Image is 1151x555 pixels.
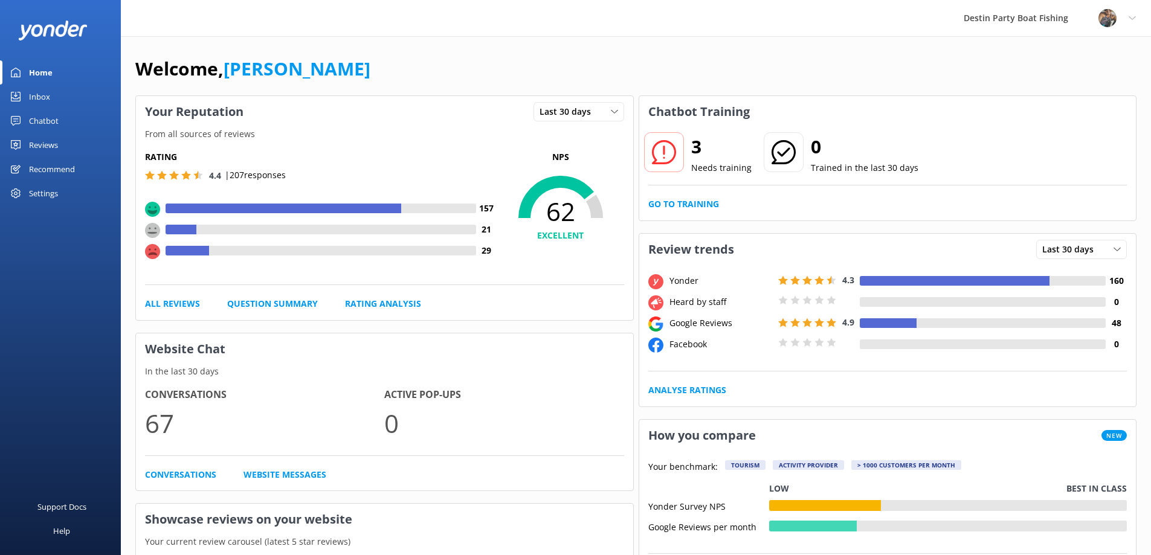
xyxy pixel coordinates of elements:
a: Analyse Ratings [648,383,726,397]
div: Google Reviews per month [648,521,769,531]
a: Rating Analysis [345,297,421,310]
div: Activity Provider [773,460,844,470]
h5: Rating [145,150,497,164]
div: Recommend [29,157,75,181]
p: 0 [384,403,624,443]
a: Conversations [145,468,216,481]
span: 4.9 [842,316,854,328]
p: NPS [497,150,624,164]
p: Low [769,482,789,495]
div: Chatbot [29,109,59,133]
img: 250-1666038197.jpg [1098,9,1117,27]
div: Facebook [666,338,775,351]
a: Website Messages [243,468,326,481]
div: Yonder Survey NPS [648,500,769,511]
p: 67 [145,403,384,443]
p: Best in class [1066,482,1127,495]
h2: 3 [691,132,752,161]
p: Your benchmark: [648,460,718,475]
h4: Active Pop-ups [384,387,624,403]
div: Reviews [29,133,58,157]
p: | 207 responses [225,168,286,182]
h4: Conversations [145,387,384,403]
span: New [1101,430,1127,441]
span: 4.3 [842,274,854,286]
h4: 21 [476,223,497,236]
h3: Showcase reviews on your website [136,504,633,535]
img: yonder-white-logo.png [18,21,88,40]
div: Help [53,519,70,543]
a: Go to Training [648,197,719,211]
h4: 0 [1106,338,1127,351]
div: Home [29,60,53,85]
span: 62 [497,196,624,226]
h4: EXCELLENT [497,229,624,242]
p: Your current review carousel (latest 5 star reviews) [136,535,633,548]
div: > 1000 customers per month [851,460,961,470]
div: Heard by staff [666,295,775,309]
h3: Chatbot Training [639,96,759,127]
div: Google Reviews [666,316,775,330]
h4: 0 [1106,295,1127,309]
div: Settings [29,181,58,205]
h3: How you compare [639,420,765,451]
h4: 157 [476,202,497,215]
h4: 48 [1106,316,1127,330]
div: Yonder [666,274,775,287]
p: From all sources of reviews [136,127,633,141]
p: Needs training [691,161,752,175]
a: Question Summary [227,297,318,310]
h3: Review trends [639,234,743,265]
h3: Your Reputation [136,96,253,127]
span: Last 30 days [540,105,598,118]
h1: Welcome, [135,54,370,83]
p: Trained in the last 30 days [811,161,918,175]
div: Inbox [29,85,50,109]
span: Last 30 days [1042,243,1101,256]
h4: 29 [476,244,497,257]
span: 4.4 [209,170,221,181]
h3: Website Chat [136,333,633,365]
h4: 160 [1106,274,1127,287]
a: [PERSON_NAME] [224,56,370,81]
div: Support Docs [37,495,86,519]
a: All Reviews [145,297,200,310]
h2: 0 [811,132,918,161]
div: Tourism [725,460,766,470]
p: In the last 30 days [136,365,633,378]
